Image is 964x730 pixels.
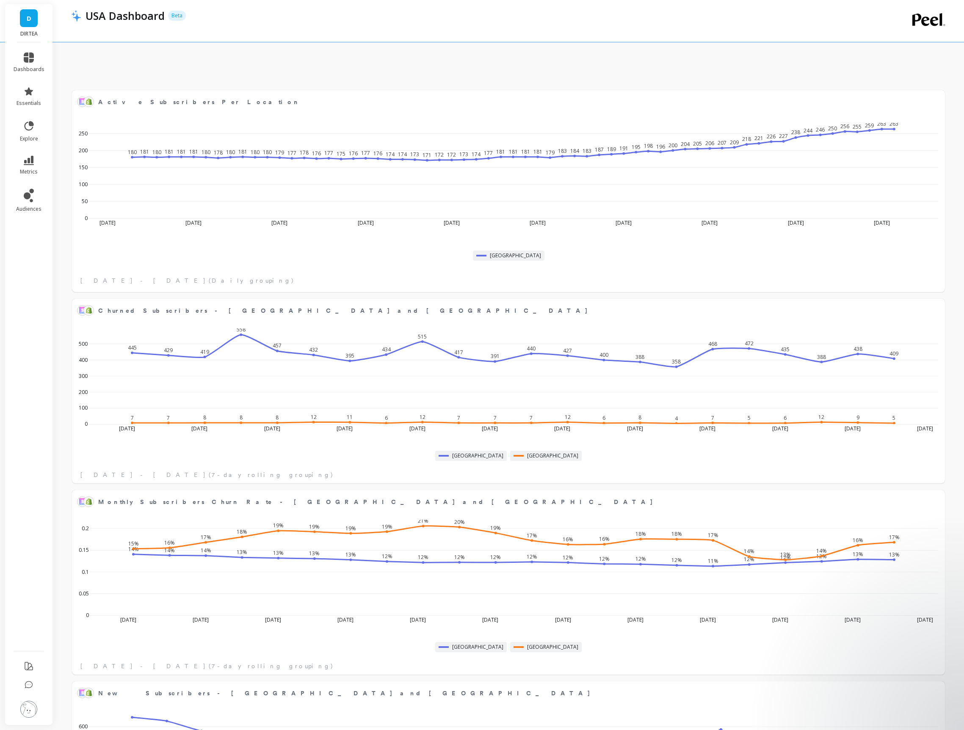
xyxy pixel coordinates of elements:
p: USA Dashboard [86,8,165,23]
img: profile picture [20,701,37,718]
span: (7-day rolling grouping) [209,471,334,479]
span: Churned Subscribers - [GEOGRAPHIC_DATA] and [GEOGRAPHIC_DATA] [98,306,588,315]
span: [DATE] - [DATE] [80,662,206,670]
span: Monthly Subscribers Churn Rate - UK and US [98,496,913,508]
span: D [27,14,31,23]
span: (Daily grouping) [209,276,294,285]
span: dashboards [14,66,44,73]
span: New Subscribers - UK and US [98,687,913,699]
span: Active Subscribers Per Location [98,96,913,108]
span: explore [20,135,38,142]
span: [DATE] - [DATE] [80,276,206,285]
span: metrics [20,168,38,175]
p: Beta [168,11,186,21]
p: DIRTEA [14,30,44,37]
span: audiences [16,206,41,212]
span: [GEOGRAPHIC_DATA] [527,452,578,459]
span: [GEOGRAPHIC_DATA] [452,452,503,459]
span: Monthly Subscribers Churn Rate - [GEOGRAPHIC_DATA] and [GEOGRAPHIC_DATA] [98,498,653,507]
span: [GEOGRAPHIC_DATA] [452,644,503,650]
span: essentials [17,100,41,107]
span: Churned Subscribers - US and UK [98,305,913,317]
span: [GEOGRAPHIC_DATA] [490,252,541,259]
img: header icon [71,10,81,22]
span: [GEOGRAPHIC_DATA] [527,644,578,650]
span: (7-day rolling grouping) [209,662,334,670]
span: Active Subscribers Per Location [98,98,300,107]
span: [DATE] - [DATE] [80,471,206,479]
span: New Subscribers - [GEOGRAPHIC_DATA] and [GEOGRAPHIC_DATA] [98,689,591,698]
